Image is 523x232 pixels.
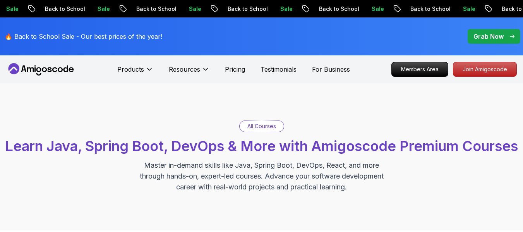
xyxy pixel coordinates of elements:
[221,5,273,13] p: Back to School
[129,5,182,13] p: Back to School
[392,62,448,76] p: Members Area
[312,65,350,74] a: For Business
[273,5,298,13] p: Sale
[453,62,516,76] p: Join Amigoscode
[365,5,389,13] p: Sale
[132,160,392,192] p: Master in-demand skills like Java, Spring Boot, DevOps, React, and more through hands-on, expert-...
[117,65,153,80] button: Products
[403,5,456,13] p: Back to School
[169,65,209,80] button: Resources
[391,62,448,77] a: Members Area
[473,32,504,41] p: Grab Now
[5,32,162,41] p: 🔥 Back to School Sale - Our best prices of the year!
[225,65,245,74] a: Pricing
[117,65,144,74] p: Products
[182,5,207,13] p: Sale
[38,5,91,13] p: Back to School
[453,62,517,77] a: Join Amigoscode
[261,65,297,74] a: Testimonials
[169,65,200,74] p: Resources
[91,5,115,13] p: Sale
[312,5,365,13] p: Back to School
[456,5,481,13] p: Sale
[247,122,276,130] p: All Courses
[5,137,518,155] span: Learn Java, Spring Boot, DevOps & More with Amigoscode Premium Courses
